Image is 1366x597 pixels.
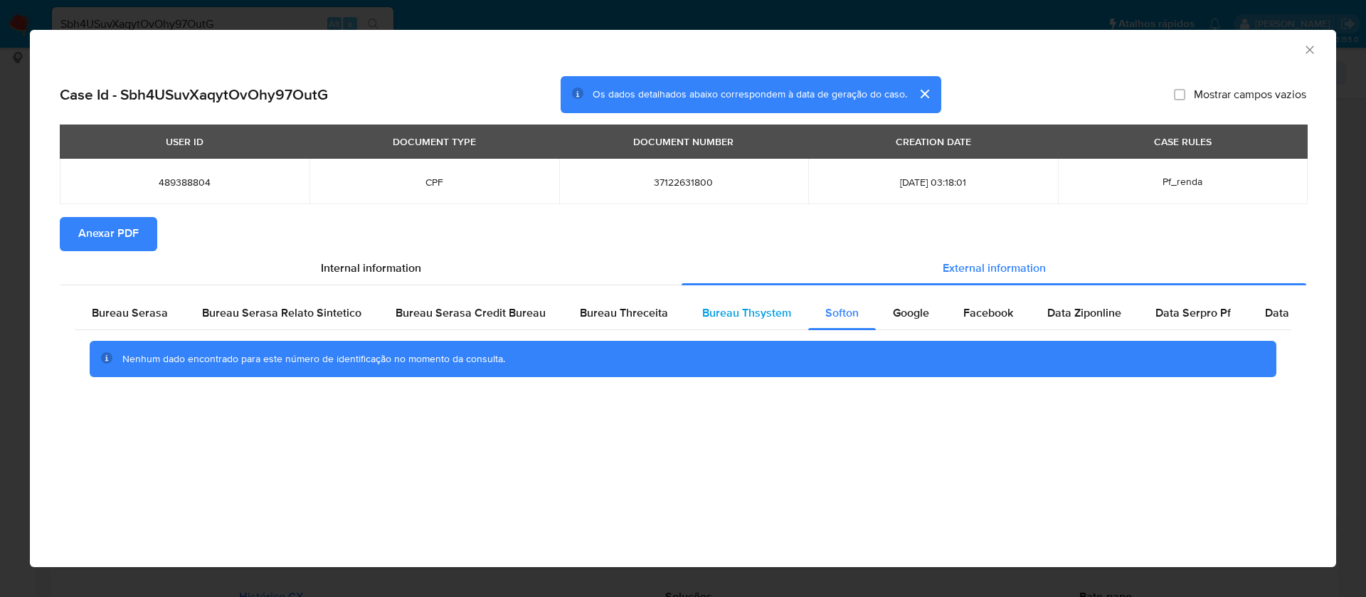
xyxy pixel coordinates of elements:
[1155,305,1231,321] span: Data Serpro Pf
[60,251,1306,285] div: Detailed info
[580,305,668,321] span: Bureau Threceita
[825,176,1041,189] span: [DATE] 03:18:01
[1194,88,1306,102] span: Mostrar campos vazios
[1047,305,1121,321] span: Data Ziponline
[77,176,292,189] span: 489388804
[78,218,139,250] span: Anexar PDF
[75,296,1291,330] div: Detailed external info
[702,305,791,321] span: Bureau Thsystem
[887,130,980,154] div: CREATION DATE
[825,305,859,321] span: Softon
[321,260,421,276] span: Internal information
[202,305,361,321] span: Bureau Serasa Relato Sintetico
[907,77,941,111] button: cerrar
[1265,305,1340,321] span: Data Serpro Pj
[30,30,1336,567] div: closure-recommendation-modal
[384,130,485,154] div: DOCUMENT TYPE
[893,305,929,321] span: Google
[943,260,1046,276] span: External information
[60,85,328,104] h2: Case Id - Sbh4USuvXaqytOvOhy97OutG
[1145,130,1220,154] div: CASE RULES
[963,305,1013,321] span: Facebook
[60,217,157,251] button: Anexar PDF
[157,130,212,154] div: USER ID
[1303,43,1315,56] button: Fechar a janela
[1163,174,1202,189] span: Pf_renda
[92,305,168,321] span: Bureau Serasa
[122,352,505,366] span: Nenhum dado encontrado para este número de identificação no momento da consulta.
[625,130,742,154] div: DOCUMENT NUMBER
[396,305,546,321] span: Bureau Serasa Credit Bureau
[593,88,907,102] span: Os dados detalhados abaixo correspondem à data de geração do caso.
[576,176,792,189] span: 37122631800
[1174,89,1185,100] input: Mostrar campos vazios
[327,176,542,189] span: CPF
